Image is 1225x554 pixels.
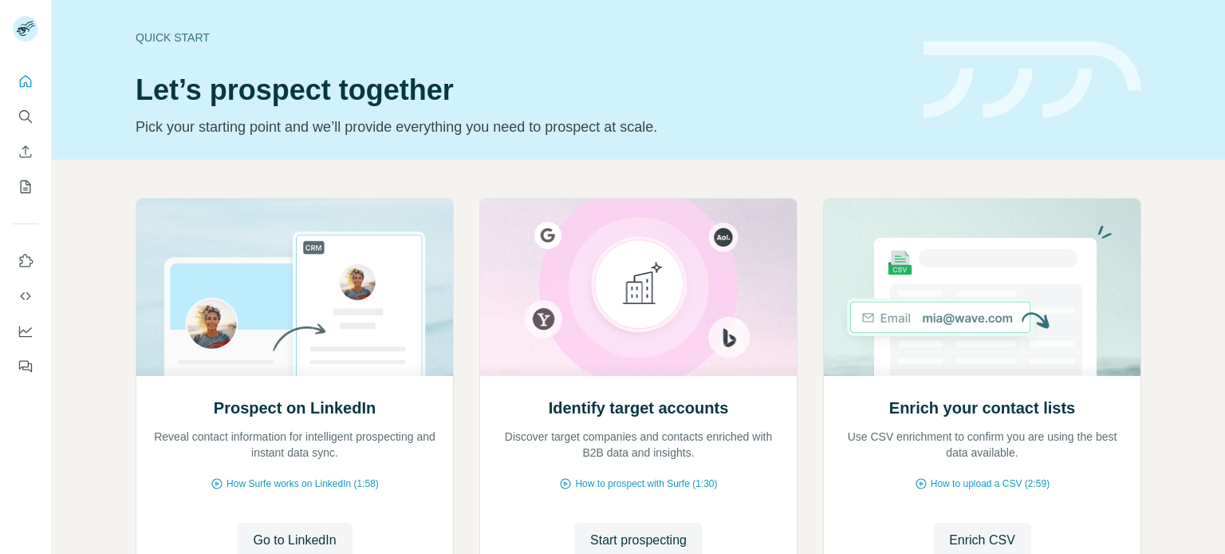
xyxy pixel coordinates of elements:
[13,282,38,311] button: Use Surfe API
[136,199,454,376] img: Prospect on LinkedIn
[13,317,38,346] button: Dashboard
[931,477,1050,491] span: How to upload a CSV (2:59)
[889,397,1075,419] h2: Enrich your contact lists
[823,199,1141,376] img: Enrich your contact lists
[13,172,38,201] button: My lists
[479,199,798,376] img: Identify target accounts
[152,429,437,461] p: Reveal contact information for intelligent prospecting and instant data sync.
[590,531,687,550] span: Start prospecting
[13,352,38,381] button: Feedback
[136,74,904,106] h1: Let’s prospect together
[496,429,781,461] p: Discover target companies and contacts enriched with B2B data and insights.
[13,67,38,96] button: Quick start
[136,30,904,46] div: Quick start
[549,397,729,419] h2: Identify target accounts
[575,477,717,491] span: How to prospect with Surfe (1:30)
[840,429,1125,461] p: Use CSV enrichment to confirm you are using the best data available.
[924,42,1141,119] img: banner
[253,531,336,550] span: Go to LinkedIn
[13,102,38,131] button: Search
[214,397,376,419] h2: Prospect on LinkedIn
[136,116,904,138] p: Pick your starting point and we’ll provide everything you need to prospect at scale.
[13,247,38,275] button: Use Surfe on LinkedIn
[13,137,38,166] button: Enrich CSV
[226,477,379,491] span: How Surfe works on LinkedIn (1:58)
[949,531,1015,550] span: Enrich CSV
